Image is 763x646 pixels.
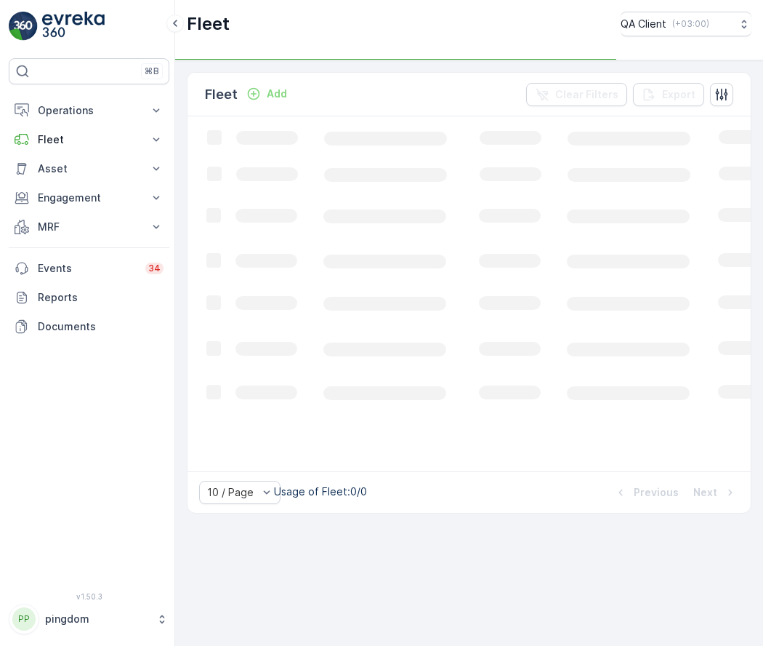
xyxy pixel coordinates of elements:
[612,484,680,501] button: Previous
[9,154,169,183] button: Asset
[38,191,140,205] p: Engagement
[693,485,717,500] p: Next
[9,592,169,601] span: v 1.50.3
[555,87,618,102] p: Clear Filters
[267,87,287,101] p: Add
[9,312,169,341] a: Documents
[38,103,140,118] p: Operations
[9,283,169,312] a: Reports
[9,183,169,212] button: Engagement
[633,83,704,106] button: Export
[621,12,751,36] button: QA Client(+03:00)
[145,65,159,77] p: ⌘B
[692,484,739,501] button: Next
[526,83,627,106] button: Clear Filters
[9,96,169,125] button: Operations
[621,17,666,31] p: QA Client
[9,604,169,634] button: PPpingdom
[672,18,709,30] p: ( +03:00 )
[9,254,169,283] a: Events34
[38,132,140,147] p: Fleet
[12,607,36,631] div: PP
[9,125,169,154] button: Fleet
[9,12,38,41] img: logo
[274,484,367,499] p: Usage of Fleet : 0/0
[42,12,105,41] img: logo_light-DOdMpM7g.png
[38,261,137,276] p: Events
[205,84,238,105] p: Fleet
[38,161,140,176] p: Asset
[9,212,169,242] button: MRF
[634,485,679,500] p: Previous
[662,87,695,102] p: Export
[38,319,163,334] p: Documents
[38,290,163,305] p: Reports
[187,12,230,36] p: Fleet
[45,612,149,626] p: pingdom
[241,85,293,103] button: Add
[148,263,161,274] p: 34
[38,220,140,234] p: MRF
